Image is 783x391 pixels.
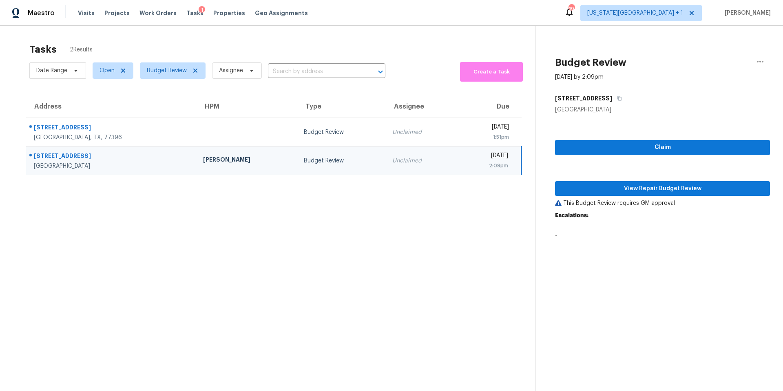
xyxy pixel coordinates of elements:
[34,162,190,170] div: [GEOGRAPHIC_DATA]
[386,95,456,118] th: Assignee
[555,232,770,240] p: -
[456,95,521,118] th: Due
[203,156,291,166] div: [PERSON_NAME]
[555,58,626,67] h2: Budget Review
[197,95,297,118] th: HPM
[36,67,67,75] span: Date Range
[463,133,509,141] div: 1:51pm
[219,67,243,75] span: Assignee
[139,9,177,17] span: Work Orders
[555,73,604,81] div: [DATE] by 2:09pm
[304,157,379,165] div: Budget Review
[147,67,187,75] span: Budget Review
[555,213,588,218] b: Escalations:
[555,94,612,102] h5: [STREET_ADDRESS]
[392,157,450,165] div: Unclaimed
[568,5,574,13] div: 19
[392,128,450,136] div: Unclaimed
[29,45,57,53] h2: Tasks
[555,181,770,196] button: View Repair Budget Review
[375,66,386,78] button: Open
[464,67,519,77] span: Create a Task
[460,62,523,82] button: Create a Task
[612,91,623,106] button: Copy Address
[255,9,308,17] span: Geo Assignments
[562,184,763,194] span: View Repair Budget Review
[555,106,770,114] div: [GEOGRAPHIC_DATA]
[34,152,190,162] div: [STREET_ADDRESS]
[78,9,95,17] span: Visits
[186,10,203,16] span: Tasks
[26,95,197,118] th: Address
[100,67,115,75] span: Open
[199,6,205,14] div: 1
[304,128,379,136] div: Budget Review
[562,142,763,153] span: Claim
[555,199,770,207] p: This Budget Review requires GM approval
[463,162,508,170] div: 2:09pm
[463,151,508,162] div: [DATE]
[70,46,93,54] span: 2 Results
[297,95,386,118] th: Type
[721,9,771,17] span: [PERSON_NAME]
[104,9,130,17] span: Projects
[587,9,683,17] span: [US_STATE][GEOGRAPHIC_DATA] + 1
[34,133,190,142] div: [GEOGRAPHIC_DATA], TX, 77396
[463,123,509,133] div: [DATE]
[268,65,363,78] input: Search by address
[213,9,245,17] span: Properties
[28,9,55,17] span: Maestro
[34,123,190,133] div: [STREET_ADDRESS]
[555,140,770,155] button: Claim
